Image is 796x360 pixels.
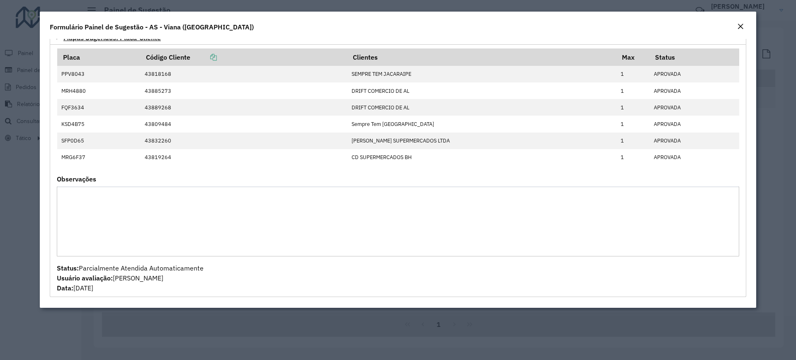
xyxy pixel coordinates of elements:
[347,133,616,149] td: [PERSON_NAME] SUPERMERCADOS LTDA
[57,116,141,132] td: KSD4B75
[57,82,141,99] td: MRH4880
[737,23,744,30] em: Fechar
[57,174,96,184] label: Observações
[347,116,616,132] td: Sempre Tem [GEOGRAPHIC_DATA]
[649,116,739,132] td: APROVADA
[616,133,649,149] td: 1
[141,82,347,99] td: 43885273
[616,116,649,132] td: 1
[141,116,347,132] td: 43809484
[616,66,649,82] td: 1
[57,264,79,272] strong: Status:
[141,99,347,116] td: 43889268
[57,284,73,292] strong: Data:
[347,99,616,116] td: DRIFT COMERCIO DE AL
[57,264,204,292] span: Parcialmente Atendida Automaticamente [PERSON_NAME] [DATE]
[616,48,649,66] th: Max
[57,99,141,116] td: FQF3634
[347,48,616,66] th: Clientes
[57,66,141,82] td: PPV8043
[347,82,616,99] td: DRIFT COMERCIO DE AL
[57,274,113,282] strong: Usuário avaliação:
[616,149,649,166] td: 1
[141,149,347,166] td: 43819264
[57,48,141,66] th: Placa
[649,99,739,116] td: APROVADA
[63,34,161,41] span: Mapas Sugeridos: Placa-Cliente
[50,45,746,297] div: Mapas Sugeridos: Placa-Cliente
[649,149,739,166] td: APROVADA
[649,48,739,66] th: Status
[347,66,616,82] td: SEMPRE TEM JACARAIPE
[616,99,649,116] td: 1
[57,149,141,166] td: MRG6F37
[347,149,616,166] td: CD SUPERMERCADOS BH
[190,53,217,61] a: Copiar
[141,66,347,82] td: 43818168
[616,82,649,99] td: 1
[649,133,739,149] td: APROVADA
[50,22,254,32] h4: Formulário Painel de Sugestão - AS - Viana ([GEOGRAPHIC_DATA])
[649,82,739,99] td: APROVADA
[735,22,746,32] button: Close
[141,48,347,66] th: Código Cliente
[57,133,141,149] td: SFP0D65
[649,66,739,82] td: APROVADA
[141,133,347,149] td: 43832260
